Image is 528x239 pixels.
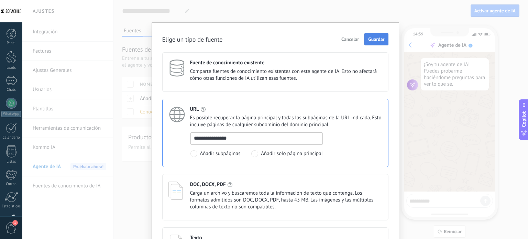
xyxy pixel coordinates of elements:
[1,88,21,92] div: Chats
[162,35,223,44] h2: Elige un tipo de fuente
[200,150,241,157] span: Añadir subpáginas
[1,111,21,117] div: WhatsApp
[190,115,382,128] span: Es posible recuperar la página principal y todas las subpáginas de la URL indicada. Esto incluye ...
[1,41,21,45] div: Panel
[190,106,199,112] h4: URL
[338,34,362,44] button: Cancelar
[520,111,527,127] span: Copilot
[190,190,382,210] span: Carga un archivo y buscaremos toda la información de texto que contenga. Los formatos admitidos s...
[190,59,265,66] h4: Fuente de conocimiento existente
[190,68,382,82] span: Comparte fuentes de conocimiento existentes con este agente de IA. Esto no afectará cómo otras fu...
[1,204,21,209] div: Estadísticas
[12,220,18,226] span: 1
[368,37,384,42] span: Guardar
[190,181,226,188] h4: DOC, DOCX, PDF
[1,135,21,140] div: Calendario
[1,66,21,70] div: Leads
[1,182,21,186] div: Correo
[341,37,359,42] span: Cancelar
[1,160,21,164] div: Listas
[364,33,388,45] button: Guardar
[261,150,323,157] span: Añadir solo página principal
